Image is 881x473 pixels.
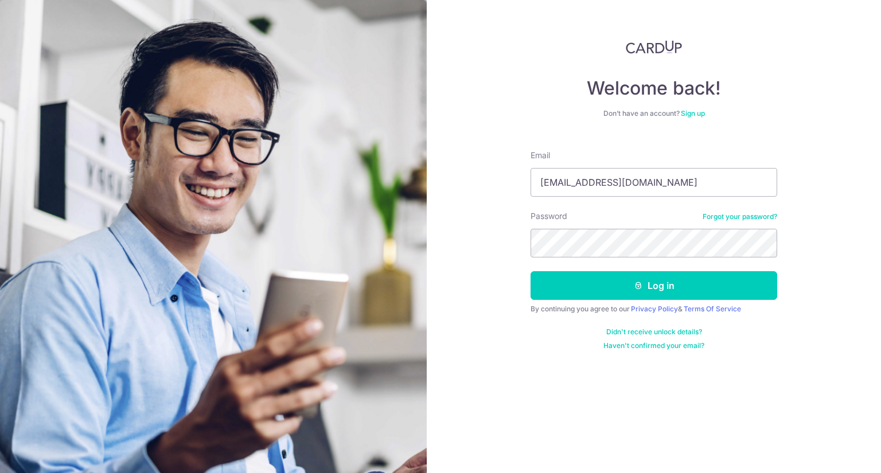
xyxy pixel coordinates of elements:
button: Log in [531,271,777,300]
a: Haven't confirmed your email? [603,341,704,350]
a: Forgot your password? [703,212,777,221]
h4: Welcome back! [531,77,777,100]
label: Email [531,150,550,161]
div: Don’t have an account? [531,109,777,118]
a: Didn't receive unlock details? [606,327,702,337]
a: Terms Of Service [684,304,741,313]
div: By continuing you agree to our & [531,304,777,314]
a: Privacy Policy [631,304,678,313]
label: Password [531,210,567,222]
a: Sign up [681,109,705,118]
input: Enter your Email [531,168,777,197]
img: CardUp Logo [626,40,682,54]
